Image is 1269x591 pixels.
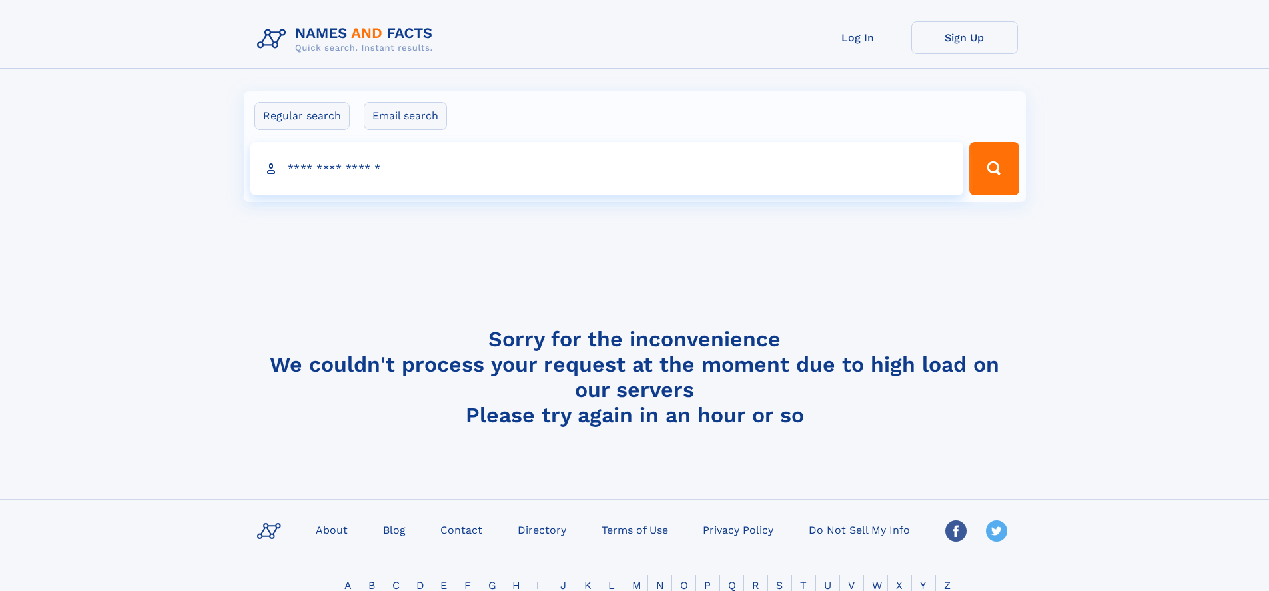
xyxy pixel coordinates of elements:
a: Privacy Policy [697,520,779,539]
img: Logo Names and Facts [252,21,444,57]
a: Do Not Sell My Info [803,520,915,539]
input: search input [250,142,964,195]
img: Facebook [945,520,967,542]
a: Directory [512,520,572,539]
a: Log In [805,21,911,54]
label: Regular search [254,102,350,130]
a: Contact [435,520,488,539]
h4: Sorry for the inconvenience We couldn't process your request at the moment due to high load on ou... [252,326,1018,428]
a: Sign Up [911,21,1018,54]
label: Email search [364,102,447,130]
a: About [310,520,353,539]
a: Terms of Use [596,520,673,539]
img: Twitter [986,520,1007,542]
a: Blog [378,520,411,539]
button: Search Button [969,142,1019,195]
